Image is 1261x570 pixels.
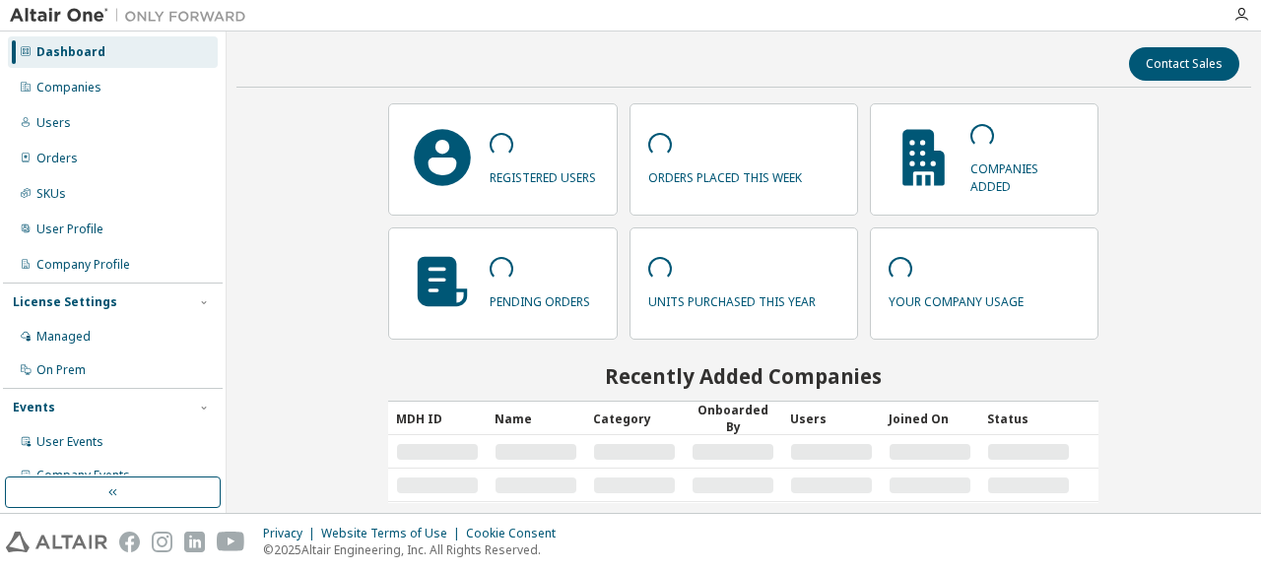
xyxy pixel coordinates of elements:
p: your company usage [889,287,1024,310]
div: Joined On [889,403,971,434]
img: altair_logo.svg [6,532,107,552]
div: Users [36,115,71,131]
div: Users [790,403,873,434]
img: facebook.svg [119,532,140,552]
div: Name [495,403,577,434]
img: youtube.svg [217,532,245,552]
div: User Profile [36,222,103,237]
p: companies added [970,155,1080,194]
div: Privacy [263,526,321,541]
div: Cookie Consent [466,526,567,541]
p: orders placed this week [648,163,802,186]
div: Company Events [36,468,130,483]
div: Events [13,400,55,415]
div: Orders [36,151,78,166]
p: units purchased this year [648,287,816,310]
p: pending orders [490,287,590,310]
div: User Events [36,434,103,450]
div: Companies [36,80,101,95]
img: instagram.svg [152,532,172,552]
div: MDH ID [396,403,479,434]
div: Website Terms of Use [321,526,466,541]
div: Company Profile [36,257,130,273]
div: Dashboard [36,44,105,60]
img: Altair One [10,6,256,26]
div: Status [987,403,1070,434]
h2: Recently Added Companies [388,363,1098,389]
div: SKUs [36,186,66,202]
p: registered users [490,163,596,186]
div: Managed [36,329,91,345]
div: Onboarded By [692,402,774,435]
img: linkedin.svg [184,532,205,552]
p: © 2025 Altair Engineering, Inc. All Rights Reserved. [263,541,567,558]
button: Contact Sales [1129,47,1239,81]
div: License Settings [13,294,117,310]
div: On Prem [36,362,86,378]
div: Category [593,403,676,434]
